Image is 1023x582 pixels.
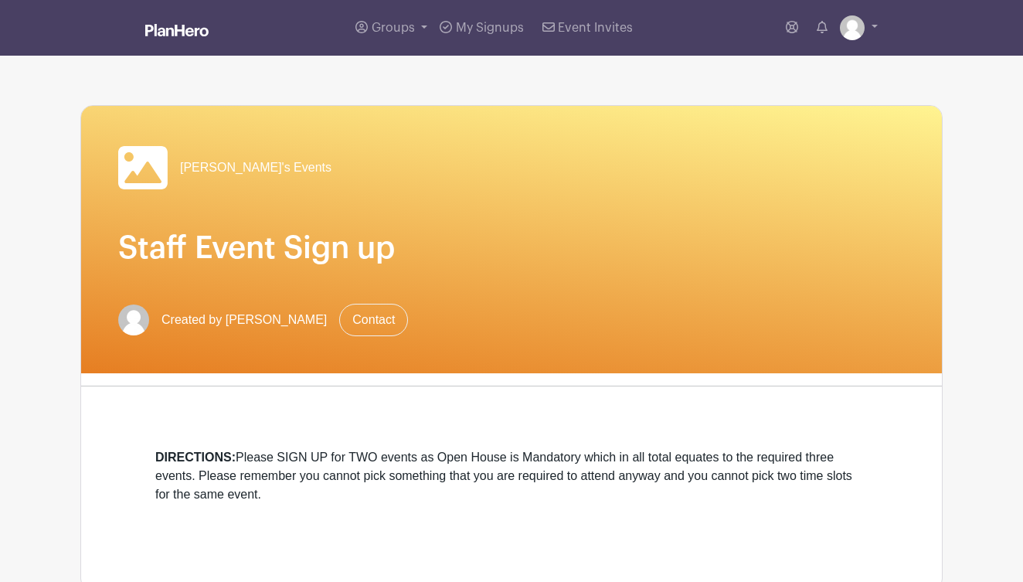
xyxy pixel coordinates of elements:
strong: DIRECTIONS: [155,451,236,464]
a: Contact [339,304,408,336]
h1: Staff Event Sign up [118,230,905,267]
img: default-ce2991bfa6775e67f084385cd625a349d9dcbb7a52a09fb2fda1e96e2d18dcdb.png [840,15,865,40]
span: Event Invites [558,22,633,34]
span: Created by [PERSON_NAME] [161,311,327,329]
span: Groups [372,22,415,34]
span: My Signups [456,22,524,34]
div: Please SIGN UP for TWO events as Open House is Mandatory which in all total equates to the requir... [155,448,868,504]
span: [PERSON_NAME]'s Events [180,158,331,177]
img: default-ce2991bfa6775e67f084385cd625a349d9dcbb7a52a09fb2fda1e96e2d18dcdb.png [118,305,149,335]
img: logo_white-6c42ec7e38ccf1d336a20a19083b03d10ae64f83f12c07503d8b9e83406b4c7d.svg [145,24,209,36]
